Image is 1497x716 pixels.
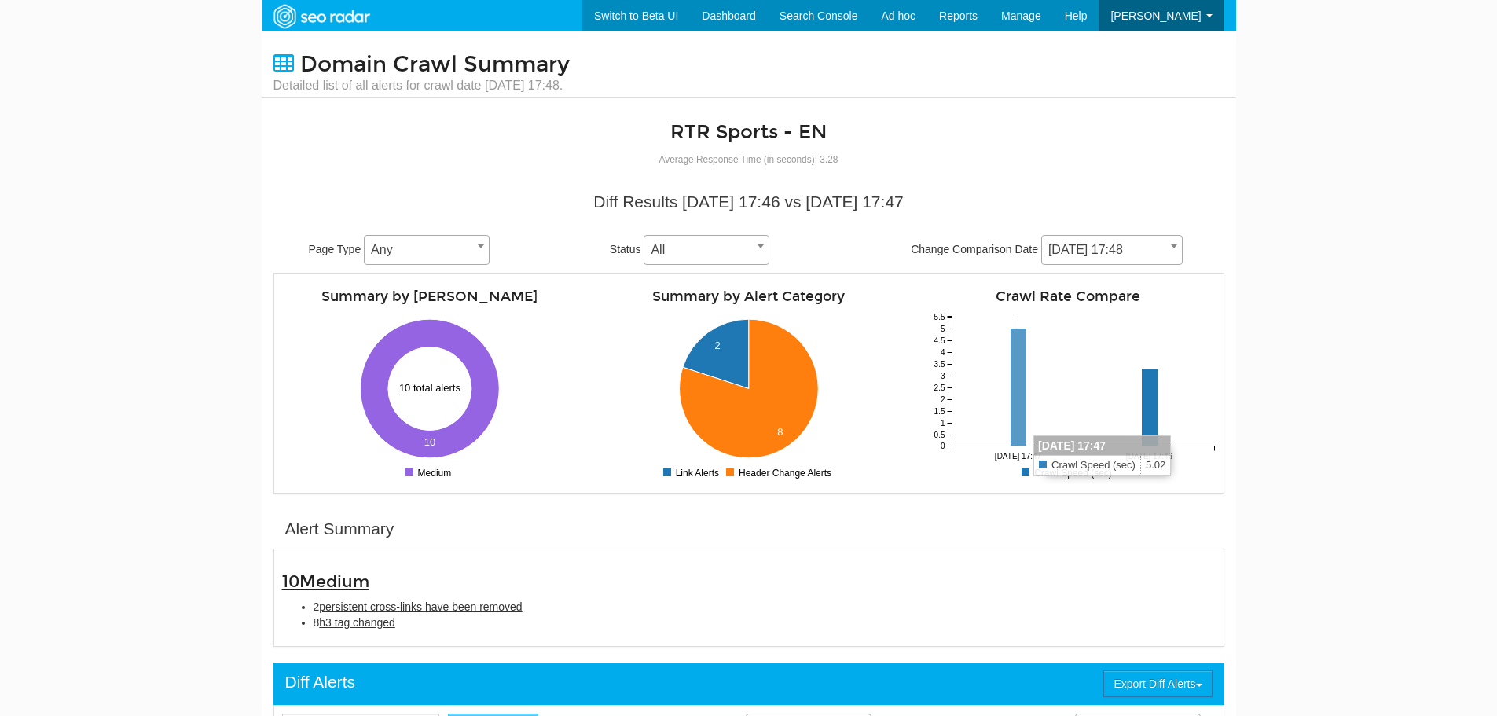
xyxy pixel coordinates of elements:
[285,670,355,694] div: Diff Alerts
[364,235,490,265] span: Any
[940,442,945,450] tspan: 0
[1110,9,1201,22] span: [PERSON_NAME]
[365,239,489,261] span: Any
[285,517,394,541] div: Alert Summary
[282,571,369,592] span: 10
[940,395,945,404] tspan: 2
[610,243,641,255] span: Status
[644,235,769,265] span: All
[273,77,570,94] small: Detailed list of all alerts for crawl date [DATE] 17:48.
[319,616,395,629] span: h3 tag changed
[940,372,945,380] tspan: 3
[920,289,1216,304] h4: Crawl Rate Compare
[282,289,578,304] h4: Summary by [PERSON_NAME]
[300,51,570,78] span: Domain Crawl Summary
[780,9,858,22] span: Search Console
[314,599,1216,615] li: 2
[399,382,461,394] text: 10 total alerts
[934,360,945,369] tspan: 3.5
[934,336,945,345] tspan: 4.5
[940,325,945,333] tspan: 5
[934,313,945,321] tspan: 5.5
[670,120,827,144] a: RTR Sports - EN
[299,571,369,592] span: Medium
[601,289,897,304] h4: Summary by Alert Category
[267,2,376,31] img: SEORadar
[319,600,522,613] span: persistent cross-links have been removed
[659,154,838,165] small: Average Response Time (in seconds): 3.28
[994,452,1041,461] tspan: [DATE] 17:47
[1001,9,1041,22] span: Manage
[934,431,945,439] tspan: 0.5
[940,419,945,428] tspan: 1
[940,348,945,357] tspan: 4
[285,190,1213,214] div: Diff Results [DATE] 17:46 vs [DATE] 17:47
[881,9,915,22] span: Ad hoc
[939,9,978,22] span: Reports
[1041,235,1183,265] span: 09/08/2025 17:48
[644,239,769,261] span: All
[1065,9,1088,22] span: Help
[1042,239,1182,261] span: 09/08/2025 17:48
[934,407,945,416] tspan: 1.5
[911,243,1038,255] span: Change Comparison Date
[314,615,1216,630] li: 8
[934,384,945,392] tspan: 2.5
[1103,670,1212,697] button: Export Diff Alerts
[1125,452,1172,461] tspan: [DATE] 17:46
[309,243,361,255] span: Page Type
